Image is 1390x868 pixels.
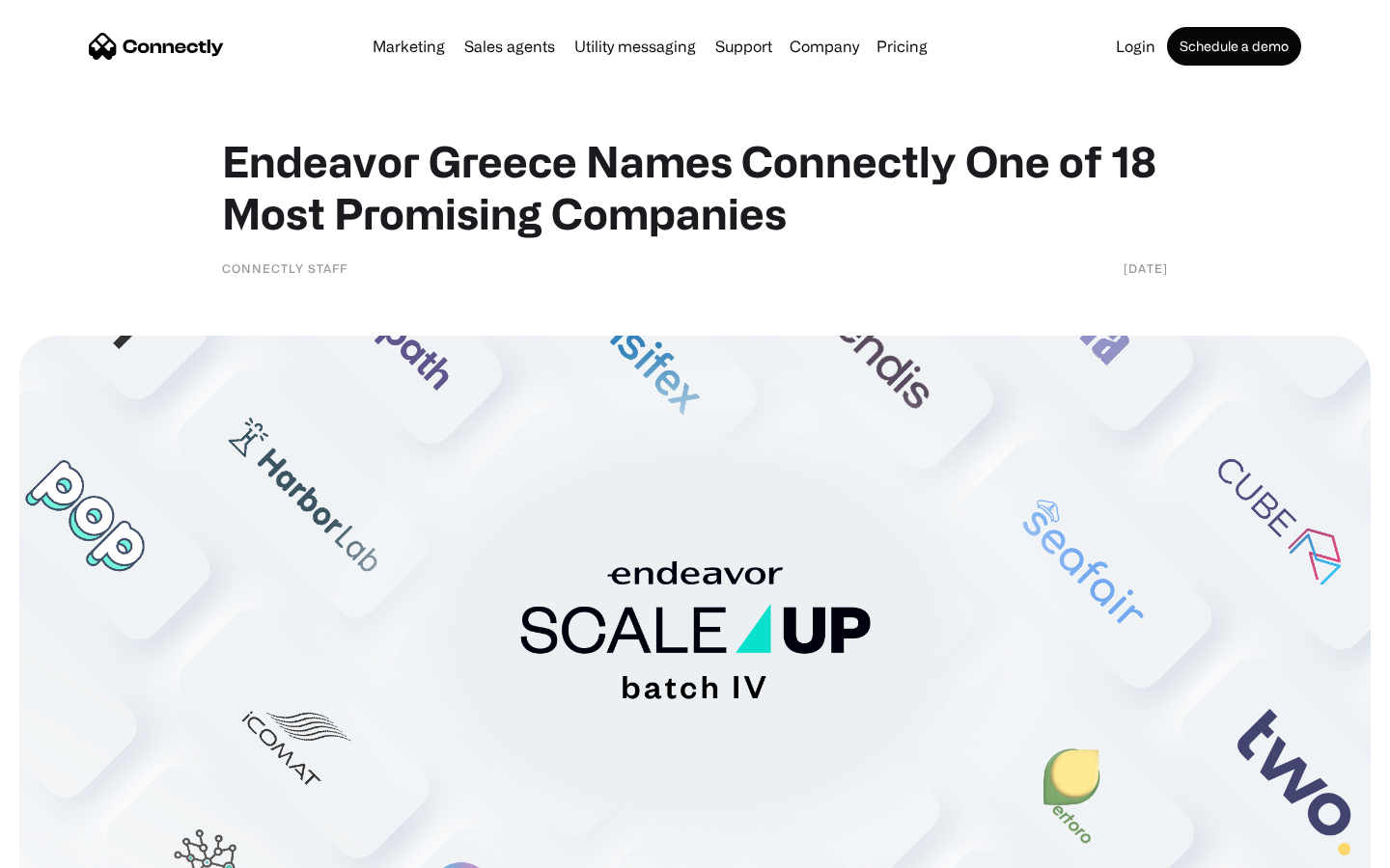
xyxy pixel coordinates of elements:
[222,135,1168,239] h1: Endeavor Greece Names Connectly One of 18 Most Promising Companies
[708,39,780,54] a: Support
[39,834,116,861] ul: Language list
[869,39,935,54] a: Pricing
[457,39,563,54] a: Sales agents
[567,39,704,54] a: Utility messaging
[1167,27,1301,66] a: Schedule a demo
[365,39,453,54] a: Marketing
[1124,258,1168,278] div: [DATE]
[222,258,347,278] div: Connectly Staff
[19,834,116,861] aside: Language selected: English
[790,33,859,60] div: Company
[1108,39,1163,54] a: Login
